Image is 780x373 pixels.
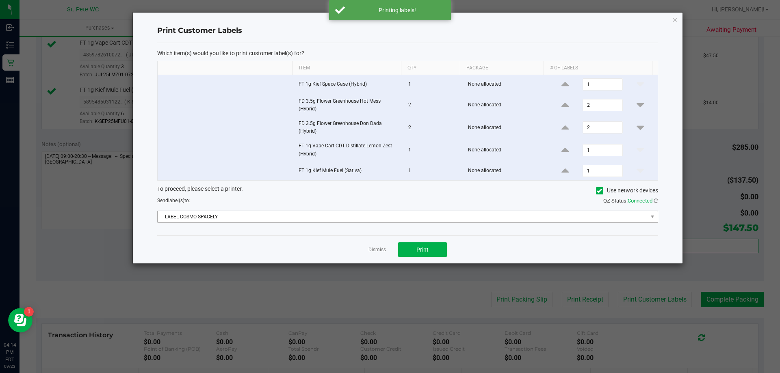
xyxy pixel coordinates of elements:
td: FD 3.5g Flower Greenhouse Hot Mess (Hybrid) [294,94,403,116]
span: LABEL-COSMO-SPACELY [158,211,648,222]
span: Send to: [157,198,190,203]
th: # of labels [544,61,652,75]
td: 1 [403,75,463,94]
iframe: Resource center unread badge [24,307,34,317]
p: Which item(s) would you like to print customer label(s) for? [157,50,658,57]
td: 1 [403,139,463,161]
label: Use network devices [596,186,658,195]
td: FT 1g Kief Space Case (Hybrid) [294,75,403,94]
th: Package [460,61,544,75]
td: None allocated [463,162,548,180]
th: Item [292,61,401,75]
td: 2 [403,116,463,139]
td: None allocated [463,116,548,139]
span: Print [416,246,429,253]
td: FD 3.5g Flower Greenhouse Don Dada (Hybrid) [294,116,403,139]
td: None allocated [463,75,548,94]
a: Dismiss [368,246,386,253]
div: Printing labels! [349,6,445,14]
div: To proceed, please select a printer. [151,185,664,197]
h4: Print Customer Labels [157,26,658,36]
td: FT 1g Vape Cart CDT Distillate Lemon Zest (Hybrid) [294,139,403,161]
td: FT 1g Kief Mule Fuel (Sativa) [294,162,403,180]
td: 2 [403,94,463,116]
td: None allocated [463,139,548,161]
iframe: Resource center [8,308,32,332]
button: Print [398,242,447,257]
td: 1 [403,162,463,180]
span: Connected [628,198,652,204]
td: None allocated [463,94,548,116]
span: QZ Status: [603,198,658,204]
span: label(s) [168,198,184,203]
th: Qty [401,61,460,75]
